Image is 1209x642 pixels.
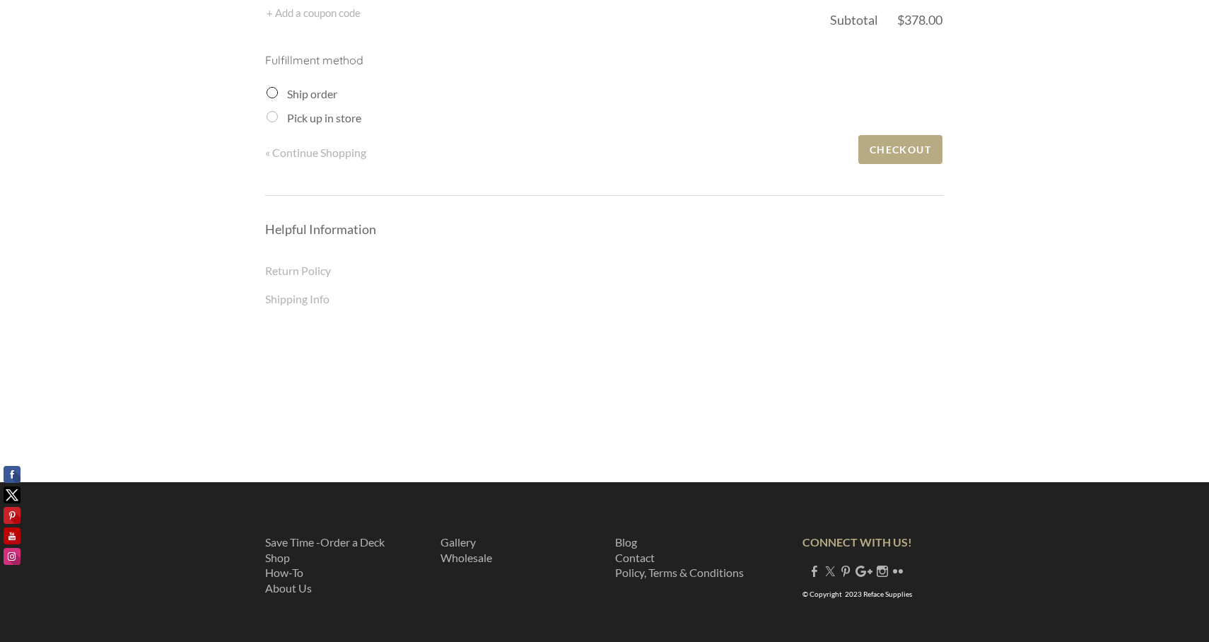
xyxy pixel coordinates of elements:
a: Facebook [809,564,820,578]
p: Fulfillment method [265,52,944,83]
a: Gallery​ [440,535,476,549]
a: Flickr [892,564,904,578]
a: Return Policy [265,264,331,277]
a: Shop [265,551,290,564]
td: $378.00 [897,4,942,33]
a: Plus [855,564,872,578]
a: Policy, Terms & Conditions [615,566,744,579]
td: Subtotal [830,4,896,33]
a: « Continue Shopping [265,143,857,161]
label: Pick up in store [287,111,361,124]
a: Checkout [858,135,942,164]
font: ​ [440,535,492,564]
h4: Helpful Information [265,221,944,238]
a: Save Time -Order a Deck [265,535,385,549]
a: Blog [615,535,637,549]
a: + Add a coupon code [267,6,361,19]
a: Shipping Info [265,292,329,305]
a: Twitter [824,564,836,578]
a: How-To [265,566,303,579]
a: Contact [615,551,655,564]
font: © Copyright 2023 Reface Supplies [802,590,912,598]
a: ​Wholesale [440,551,492,564]
label: Ship order [287,87,337,100]
span: « Continue Shopping [265,146,366,159]
strong: CONNECT WITH US! [802,535,912,549]
a: Pinterest [840,564,851,578]
a: About Us [265,581,312,595]
a: Instagram [877,564,888,578]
